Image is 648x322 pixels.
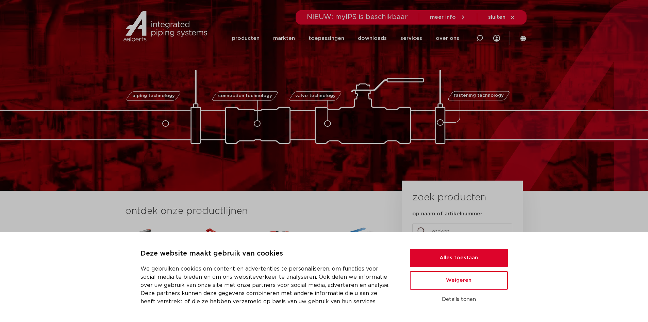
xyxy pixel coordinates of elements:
a: over ons [436,25,459,51]
a: producten [232,25,260,51]
span: fastening technology [454,94,504,98]
label: op naam of artikelnummer [412,211,482,217]
span: valve technology [295,94,336,98]
button: Alles toestaan [410,249,508,267]
p: We gebruiken cookies om content en advertenties te personaliseren, om functies voor social media ... [140,265,394,306]
p: Deze website maakt gebruik van cookies [140,248,394,259]
span: piping technology [132,94,175,98]
h3: ontdek onze productlijnen [125,204,379,218]
a: toepassingen [309,25,344,51]
h3: zoek producten [412,191,486,204]
div: my IPS [493,25,500,52]
span: meer info [430,15,456,20]
a: sluiten [488,14,516,20]
a: markten [273,25,295,51]
span: sluiten [488,15,505,20]
nav: Menu [232,25,459,51]
span: NIEUW: myIPS is beschikbaar [307,14,408,20]
a: services [400,25,422,51]
a: meer info [430,14,466,20]
a: downloads [358,25,387,51]
button: Details tonen [410,294,508,305]
button: Weigeren [410,271,508,290]
span: connection technology [218,94,272,98]
input: zoeken [412,224,512,239]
